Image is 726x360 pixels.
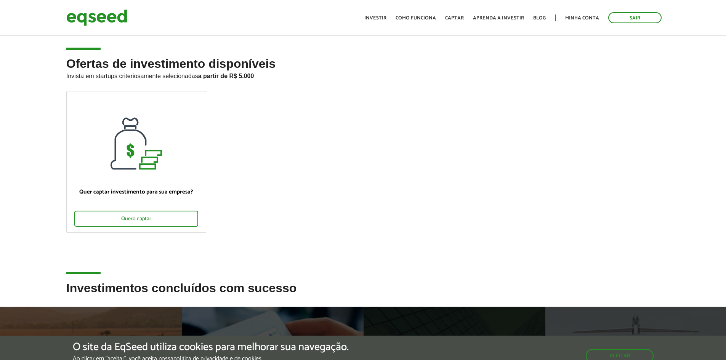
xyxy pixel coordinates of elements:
[66,91,206,233] a: Quer captar investimento para sua empresa? Quero captar
[608,12,662,23] a: Sair
[396,16,436,21] a: Como funciona
[473,16,524,21] a: Aprenda a investir
[198,73,254,79] strong: a partir de R$ 5.000
[74,189,198,195] p: Quer captar investimento para sua empresa?
[73,341,349,353] h5: O site da EqSeed utiliza cookies para melhorar sua navegação.
[66,57,660,91] h2: Ofertas de investimento disponíveis
[66,282,660,306] h2: Investimentos concluídos com sucesso
[533,16,546,21] a: Blog
[364,16,386,21] a: Investir
[66,8,127,28] img: EqSeed
[74,211,198,227] div: Quero captar
[565,16,599,21] a: Minha conta
[445,16,464,21] a: Captar
[66,70,660,80] p: Invista em startups criteriosamente selecionadas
